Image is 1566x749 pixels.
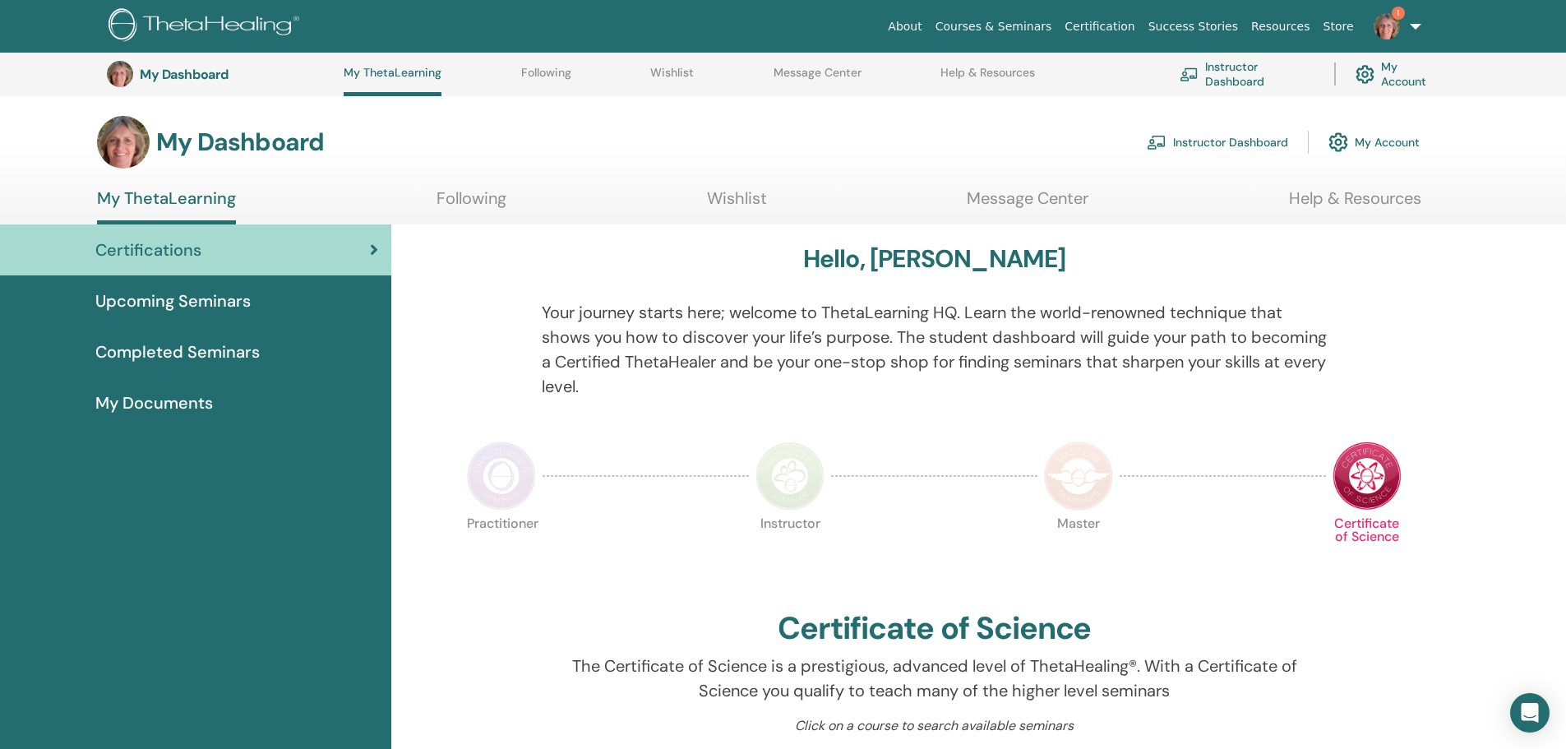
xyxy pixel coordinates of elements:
a: Courses & Seminars [929,12,1059,42]
img: chalkboard-teacher.svg [1180,67,1199,81]
img: default.jpg [97,116,150,169]
p: Practitioner [467,517,536,586]
a: Success Stories [1142,12,1245,42]
img: cog.svg [1328,128,1348,156]
img: default.jpg [1374,13,1400,39]
a: About [881,12,928,42]
a: Instructor Dashboard [1180,56,1314,92]
a: Wishlist [650,66,694,92]
img: Practitioner [467,442,536,511]
a: My Account [1356,56,1443,92]
a: Help & Resources [940,66,1035,92]
img: chalkboard-teacher.svg [1147,135,1166,150]
h3: Hello, [PERSON_NAME] [803,244,1066,274]
a: Resources [1245,12,1317,42]
a: Help & Resources [1289,188,1421,220]
img: Master [1044,442,1113,511]
img: Certificate of Science [1333,442,1402,511]
span: 1 [1392,7,1405,20]
div: Open Intercom Messenger [1510,693,1550,733]
a: Following [521,66,571,92]
h3: My Dashboard [156,127,324,157]
p: Click on a course to search available seminars [542,716,1327,736]
p: The Certificate of Science is a prestigious, advanced level of ThetaHealing®. With a Certificate ... [542,654,1327,703]
h2: Certificate of Science [778,610,1092,648]
h3: My Dashboard [140,67,304,82]
a: Message Center [774,66,862,92]
a: Following [437,188,506,220]
p: Your journey starts here; welcome to ThetaLearning HQ. Learn the world-renowned technique that sh... [542,300,1327,399]
a: Message Center [967,188,1088,220]
a: Wishlist [707,188,767,220]
span: Completed Seminars [95,340,260,364]
span: Certifications [95,238,201,262]
a: Certification [1058,12,1141,42]
p: Certificate of Science [1333,517,1402,586]
img: logo.png [109,8,305,45]
a: My Account [1328,124,1420,160]
a: My ThetaLearning [344,66,441,96]
span: Upcoming Seminars [95,289,251,313]
a: Instructor Dashboard [1147,124,1288,160]
a: Store [1317,12,1360,42]
p: Master [1044,517,1113,586]
img: cog.svg [1356,61,1374,88]
span: My Documents [95,391,213,415]
img: default.jpg [107,61,133,87]
p: Instructor [755,517,825,586]
a: My ThetaLearning [97,188,236,224]
img: Instructor [755,442,825,511]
